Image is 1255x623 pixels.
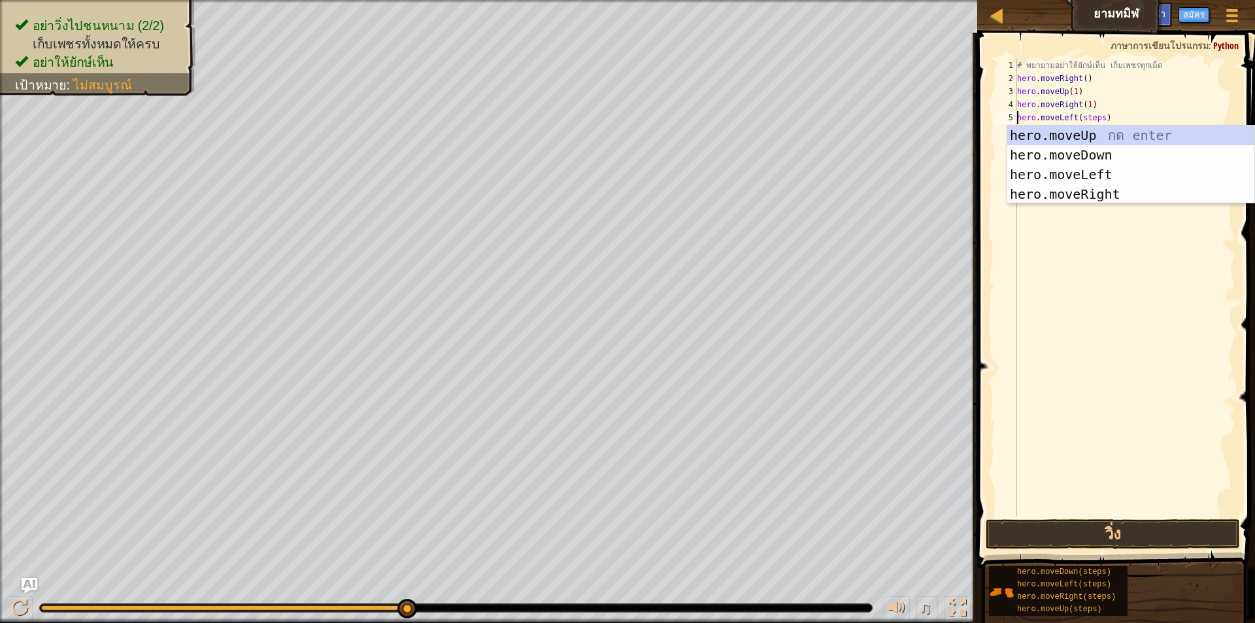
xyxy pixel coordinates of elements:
[1179,7,1209,23] button: สมัคร
[996,124,1017,137] div: 6
[33,55,114,69] span: อย่าให้ยักษ์เห็น
[919,598,932,618] span: ♫
[945,596,971,623] button: สลับเป็นเต็มจอ
[989,580,1014,605] img: portrait.png
[33,37,160,51] span: เก็บเพชรทั้งหมดให้ครบ
[996,59,1017,72] div: 1
[1111,39,1209,52] span: ภาษาการเขียนโปรแกรม
[1017,605,1102,614] span: hero.moveUp(steps)
[73,78,132,92] span: ไม่สมบูรณ์
[1216,3,1248,33] button: แสดงเมนูเกมส์
[1017,580,1111,589] span: hero.moveLeft(steps)
[1125,7,1165,20] span: คำแนะนำ
[15,78,66,92] span: เป้าหมาย
[22,578,37,594] button: Ask AI
[33,18,164,33] span: อย่าวิ่งไปชนหนาม (2/2)
[884,596,910,623] button: ปรับระดับเสียง
[996,72,1017,85] div: 2
[1017,567,1111,577] span: hero.moveDown(steps)
[996,85,1017,98] div: 3
[1209,39,1213,52] span: :
[67,78,74,92] span: :
[1090,7,1112,20] span: Ask AI
[986,519,1240,549] button: วิ่ง
[15,35,182,53] li: เก็บเพชรทั้งหมดให้ครบ
[916,596,939,623] button: ♫
[996,98,1017,111] div: 4
[1213,39,1239,52] span: Python
[15,16,182,35] li: อย่าวิ่งไปชนหนาม
[996,111,1017,124] div: 5
[1083,3,1118,27] button: Ask AI
[15,53,182,71] li: อย่าให้ยักษ์เห็น
[7,596,33,623] button: Ctrl + P: Pause
[1017,592,1116,601] span: hero.moveRight(steps)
